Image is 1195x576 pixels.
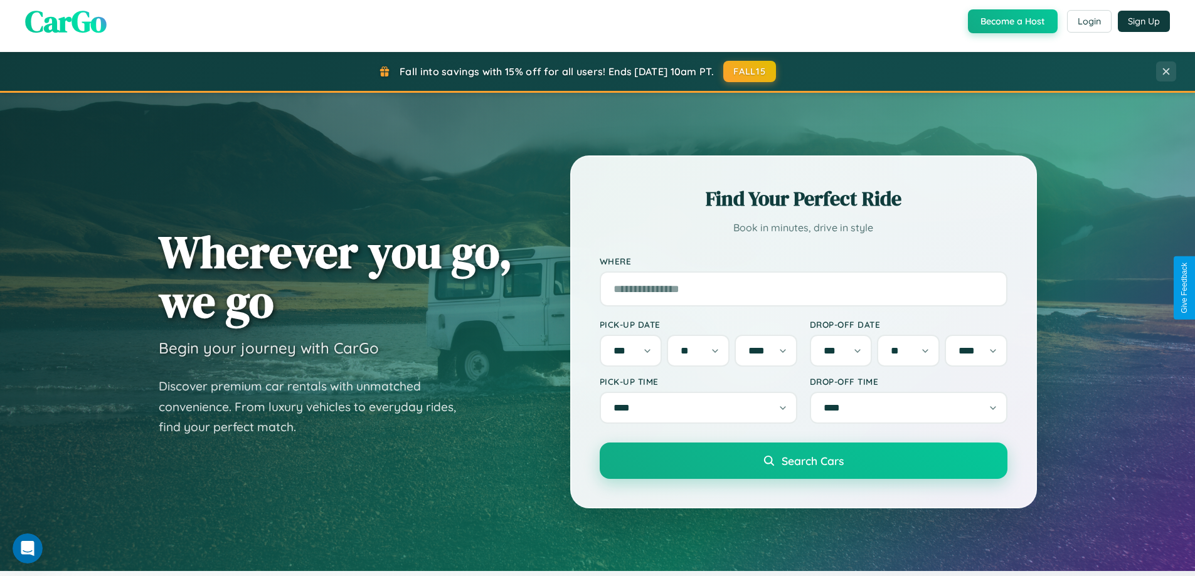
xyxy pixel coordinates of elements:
label: Pick-up Date [600,319,797,330]
label: Where [600,256,1007,266]
button: Sign Up [1118,11,1170,32]
div: Give Feedback [1180,263,1189,313]
p: Discover premium car rentals with unmatched convenience. From luxury vehicles to everyday rides, ... [159,376,472,437]
h2: Find Your Perfect Ride [600,185,1007,212]
button: FALL15 [723,61,776,82]
button: Login [1067,10,1112,33]
p: Book in minutes, drive in style [600,219,1007,237]
span: CarGo [25,1,107,42]
label: Drop-off Time [810,376,1007,387]
iframe: Intercom live chat [13,533,43,563]
button: Become a Host [968,9,1058,33]
span: Fall into savings with 15% off for all users! Ends [DATE] 10am PT. [400,65,714,78]
span: Search Cars [782,454,844,468]
button: Search Cars [600,442,1007,479]
h3: Begin your journey with CarGo [159,338,379,357]
label: Pick-up Time [600,376,797,387]
h1: Wherever you go, we go [159,227,513,326]
label: Drop-off Date [810,319,1007,330]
